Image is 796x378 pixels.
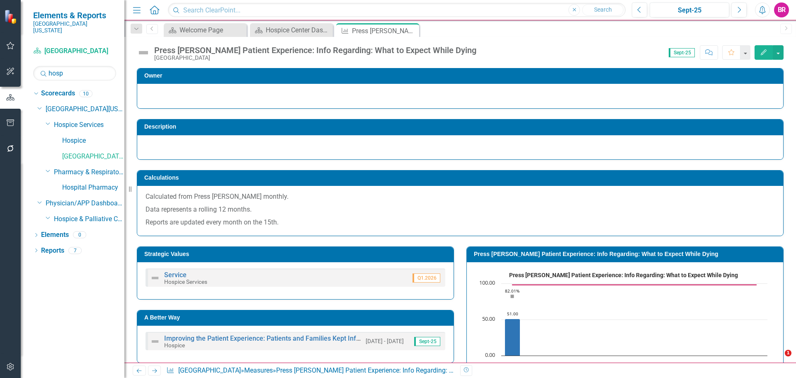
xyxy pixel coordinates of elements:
text: [DATE]-25 [500,361,524,368]
button: BR [774,2,789,17]
span: Sept-25 [414,337,440,346]
img: Not Defined [150,273,160,283]
small: [GEOGRAPHIC_DATA][US_STATE] [33,20,116,34]
div: 7 [68,247,82,254]
a: [GEOGRAPHIC_DATA][US_STATE] [46,105,124,114]
p: Data represents a rolling 12 months. [146,203,775,216]
span: Q1.2026 [413,273,440,283]
span: Elements & Reports [33,10,116,20]
a: [GEOGRAPHIC_DATA] [33,46,116,56]
button: Search [582,4,624,16]
h3: Press [PERSON_NAME] Patient Experience: Info Regarding: What to Expect While Dying [474,251,779,257]
a: Scorecards [41,89,75,98]
text: May-26 [725,361,743,368]
a: [GEOGRAPHIC_DATA] [62,152,124,161]
text: 0.00 [485,351,495,358]
input: Search Below... [33,66,116,80]
text: Sept-25 [547,361,566,368]
a: Welcome Page [166,25,245,35]
text: Jan-26 [637,361,653,368]
a: Improving the Patient Experience: Patients and Families Kept Informed About What to Expect in the... [164,334,503,342]
a: Hospice Services [54,120,124,130]
img: Not Defined [137,46,150,59]
g: Top Box, series 2 of 4. Line with 12 data points. [511,295,514,298]
img: Not Defined [150,337,160,346]
span: Search [594,6,612,13]
text: Jun-26 [748,361,764,368]
div: Hospice Center Dashboard [266,25,331,35]
a: Service [164,271,187,279]
a: Reports [41,246,64,256]
text: 50.00 [482,315,495,322]
text: Mar-26 [681,361,699,368]
span: 1 [785,350,791,356]
div: Press [PERSON_NAME] Patient Experience: Info Regarding: What to Expect While Dying [154,46,476,55]
button: Sept-25 [650,2,729,17]
g: FYTD Average, series 3 of 4. Line with 12 data points. [511,295,514,298]
text: Nov-25 [592,361,610,368]
div: Press [PERSON_NAME] Patient Experience: Info Regarding: What to Expect While Dying [276,366,529,374]
text: 82.01% [505,288,519,294]
div: Welcome Page [180,25,245,35]
text: Aug-25 [526,361,543,368]
p: Calculated from Press [PERSON_NAME] monthly. [146,192,775,203]
h3: Calculations [144,175,779,181]
text: Dec-25 [615,361,631,368]
h3: Strategic Values [144,251,449,257]
p: Reports are updated every month on the 15th. [146,216,775,227]
path: Jul-25, 51. Percentile Rank. [505,319,520,356]
text: Oct-25 [571,361,587,368]
div: Sept-25 [653,5,726,15]
div: Press [PERSON_NAME] Patient Experience: Info Regarding: What to Expect While Dying [352,26,417,36]
h3: A Better Way [144,315,449,321]
text: 51.00 [507,311,518,317]
a: [GEOGRAPHIC_DATA] [178,366,241,374]
text: Feb-26 [659,361,676,368]
a: Hospice Center Dashboard [252,25,331,35]
a: Hospice & Palliative Care Services [54,215,124,224]
a: Physician/APP Dashboards [46,199,124,208]
small: [DATE] - [DATE] [366,337,404,345]
div: 10 [79,90,92,97]
div: 0 [73,232,86,239]
img: ClearPoint Strategy [4,10,19,24]
a: Measures [244,366,273,374]
div: [GEOGRAPHIC_DATA] [154,55,476,61]
text: 100.00 [479,279,495,286]
text: Press [PERSON_NAME] Patient Experience: Info Regarding: What to Expect While Dying [509,272,738,278]
a: Pharmacy & Respiratory [54,168,124,177]
div: » » [166,366,454,376]
h3: Description [144,124,779,130]
text: Apr-26 [704,361,720,368]
small: Hospice [164,342,185,349]
a: Hospice [62,136,124,146]
input: Search ClearPoint... [168,3,626,17]
a: Elements [41,230,69,240]
a: Hospital Pharmacy [62,183,124,193]
span: Sept-25 [669,48,695,57]
h3: Owner [144,73,779,79]
small: Hospice Services [164,278,207,285]
path: Jul-25, 82.01. Top Box. [511,295,514,298]
iframe: Intercom live chat [768,350,788,370]
g: Percentile Rank, series 1 of 4. Bar series with 12 bars. [505,283,757,356]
